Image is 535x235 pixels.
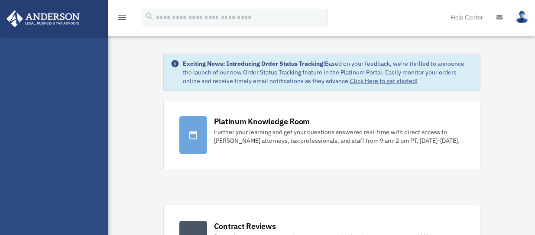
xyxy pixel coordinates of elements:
a: Platinum Knowledge Room Further your learning and get your questions answered real-time with dire... [163,100,480,170]
div: Platinum Knowledge Room [214,116,310,127]
div: Based on your feedback, we're thrilled to announce the launch of our new Order Status Tracking fe... [183,59,473,85]
div: Further your learning and get your questions answered real-time with direct access to [PERSON_NAM... [214,128,464,145]
a: menu [117,15,127,23]
a: Click Here to get started! [350,77,418,85]
img: User Pic [516,11,529,23]
div: Contract Reviews [214,221,276,232]
img: Anderson Advisors Platinum Portal [4,10,82,27]
strong: Exciting News: Introducing Order Status Tracking! [183,60,325,68]
i: menu [117,12,127,23]
i: search [145,12,154,21]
